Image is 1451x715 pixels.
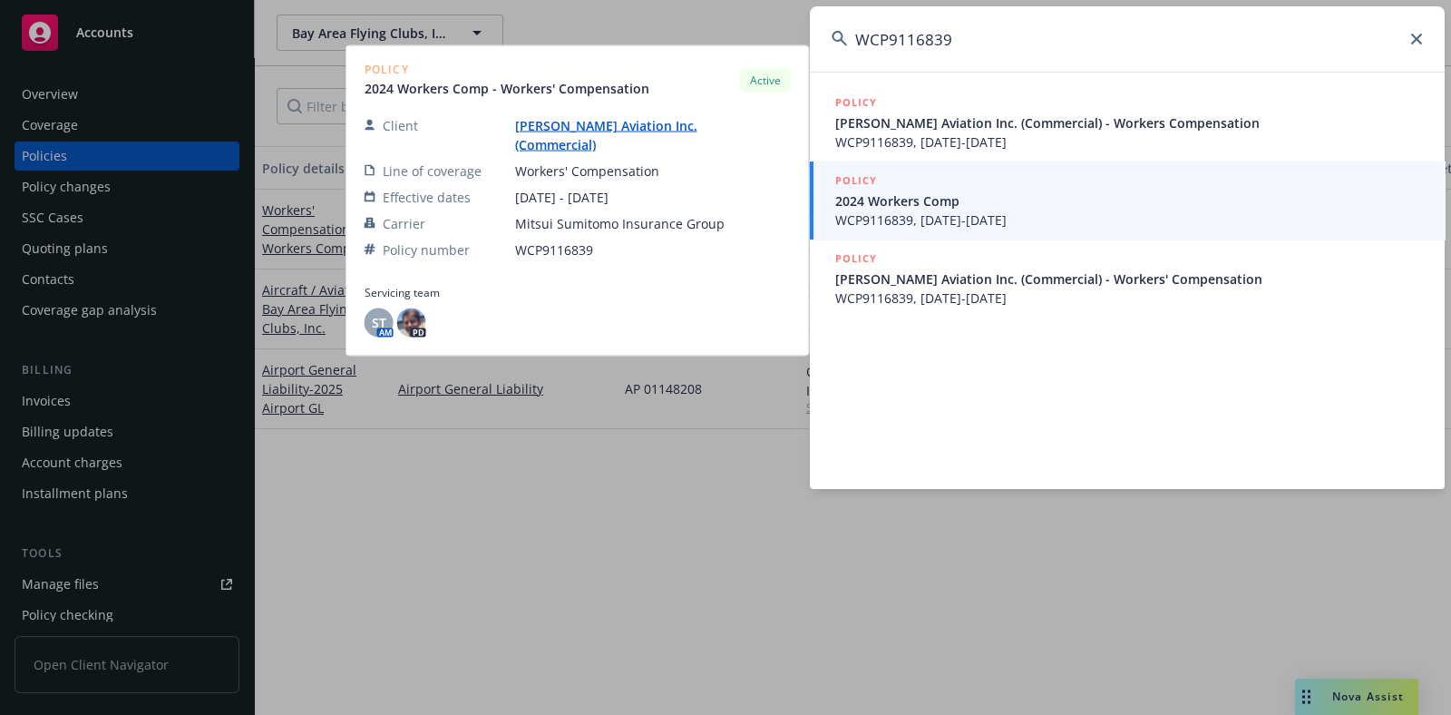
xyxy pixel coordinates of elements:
h5: POLICY [835,93,877,112]
a: POLICY2024 Workers CompWCP9116839, [DATE]-[DATE] [810,162,1445,240]
span: [PERSON_NAME] Aviation Inc. (Commercial) - Workers' Compensation [835,269,1423,289]
span: WCP9116839, [DATE]-[DATE] [835,211,1423,230]
span: WCP9116839, [DATE]-[DATE] [835,289,1423,308]
span: 2024 Workers Comp [835,191,1423,211]
span: WCP9116839, [DATE]-[DATE] [835,132,1423,152]
h5: POLICY [835,250,877,268]
input: Search... [810,6,1445,72]
a: POLICY[PERSON_NAME] Aviation Inc. (Commercial) - Workers' CompensationWCP9116839, [DATE]-[DATE] [810,240,1445,318]
span: [PERSON_NAME] Aviation Inc. (Commercial) - Workers Compensation [835,113,1423,132]
h5: POLICY [835,171,877,190]
a: POLICY[PERSON_NAME] Aviation Inc. (Commercial) - Workers CompensationWCP9116839, [DATE]-[DATE] [810,83,1445,162]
